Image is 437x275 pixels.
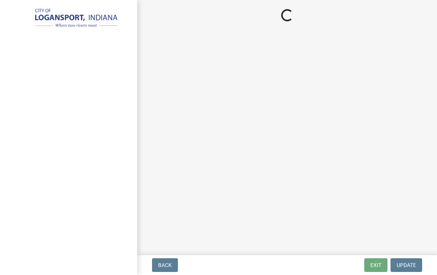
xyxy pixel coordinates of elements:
[364,258,387,272] button: Exit
[15,8,125,29] img: City of Logansport, Indiana
[397,262,416,268] span: Update
[152,258,178,272] button: Back
[391,258,422,272] button: Update
[158,262,172,268] span: Back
